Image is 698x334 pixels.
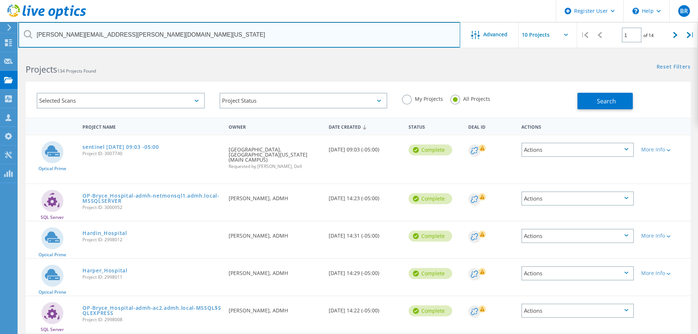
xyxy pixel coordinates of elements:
div: [PERSON_NAME], ADMH [225,259,325,283]
a: Live Optics Dashboard [7,15,86,21]
a: Hardin_Hospital [82,231,127,236]
div: Complete [409,305,452,316]
div: [PERSON_NAME], ADMH [225,184,325,208]
div: Complete [409,144,452,155]
span: Project ID: 3007740 [82,151,221,156]
span: Requested by [PERSON_NAME], Dell [229,164,321,169]
div: More Info [641,233,687,238]
a: sentinel [DATE] 09:03 -05:00 [82,144,159,150]
label: All Projects [450,95,490,102]
div: Actions [521,143,634,157]
button: Search [577,93,633,109]
a: Reset Filters [657,64,691,70]
span: SQL Server [41,215,64,220]
div: Actions [521,229,634,243]
span: Advanced [483,32,507,37]
div: Date Created [325,120,405,133]
span: Optical Prime [38,253,66,257]
a: Harper_Hospital [82,268,128,273]
b: Projects [26,63,57,75]
div: Project Name [79,120,225,133]
div: | [683,22,698,48]
div: More Info [641,147,687,152]
div: [DATE] 09:03 (-05:00) [325,135,405,159]
label: My Projects [402,95,443,102]
span: Project ID: 2998008 [82,318,221,322]
a: OP-Bryce_Hospital-admh-ac2.admh.local-MSSQL$SQLEXPRESS [82,305,221,316]
div: [DATE] 14:22 (-05:00) [325,296,405,320]
div: Complete [409,231,452,242]
div: More Info [641,271,687,276]
div: Complete [409,193,452,204]
span: Project ID: 2998011 [82,275,221,279]
span: Project ID: 3000952 [82,205,221,210]
div: Status [405,120,465,133]
div: Actions [521,191,634,206]
span: Project ID: 2998012 [82,238,221,242]
span: Search [597,97,616,105]
div: [PERSON_NAME], ADMH [225,296,325,320]
div: Project Status [219,93,388,109]
div: [PERSON_NAME], ADMH [225,221,325,246]
span: BR [680,8,688,14]
div: Complete [409,268,452,279]
input: Search projects by name, owner, ID, company, etc [18,22,460,48]
div: Selected Scans [37,93,205,109]
span: Optical Prime [38,290,66,294]
div: | [577,22,592,48]
div: Deal Id [465,120,518,133]
span: of 14 [643,32,654,38]
a: OP-Bryce_Hospital-admh-netmonsql1.admh.local-MSSQLSERVER [82,193,221,203]
div: Actions [521,304,634,318]
span: Optical Prime [38,166,66,171]
div: [DATE] 14:23 (-05:00) [325,184,405,208]
div: [DATE] 14:31 (-05:00) [325,221,405,246]
span: SQL Server [41,327,64,332]
div: Actions [521,266,634,280]
svg: \n [632,8,639,14]
div: Actions [518,120,638,133]
span: 134 Projects Found [57,68,96,74]
div: [DATE] 14:29 (-05:00) [325,259,405,283]
div: [GEOGRAPHIC_DATA], [GEOGRAPHIC_DATA][US_STATE] (MAIN CAMPUS) [225,135,325,176]
div: Owner [225,120,325,133]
